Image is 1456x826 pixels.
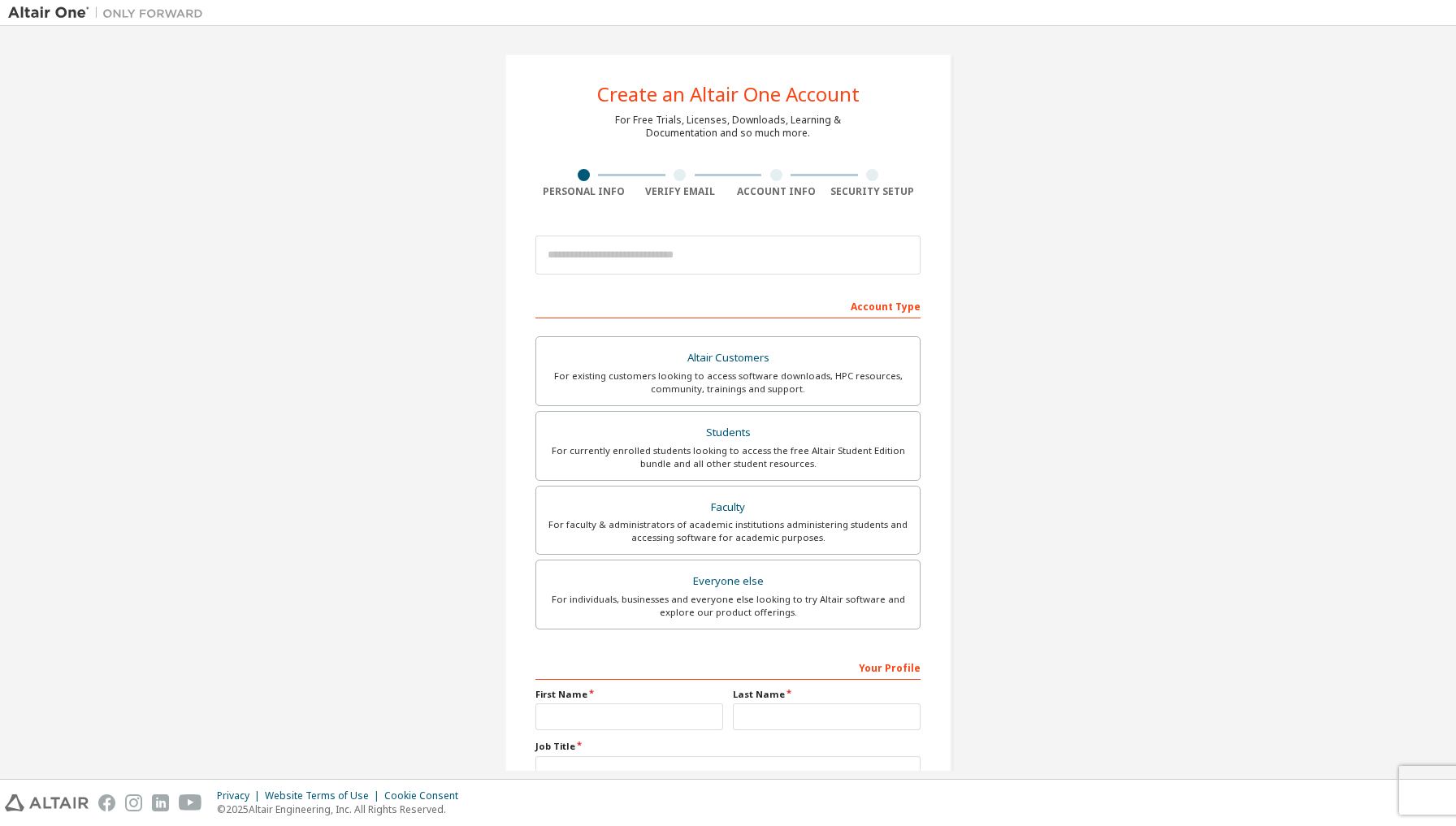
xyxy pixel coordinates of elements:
img: instagram.svg [125,794,142,811]
div: For currently enrolled students looking to access the free Altair Student Edition bundle and all ... [546,444,910,470]
img: altair_logo.svg [5,794,89,811]
label: First Name [535,688,723,701]
div: Privacy [217,789,265,802]
div: Account Type [535,292,921,318]
div: Personal Info [535,185,632,198]
div: For existing customers looking to access software downloads, HPC resources, community, trainings ... [546,370,910,396]
div: Faculty [546,496,910,519]
div: Create an Altair One Account [597,84,860,104]
p: © 2025 Altair Engineering, Inc. All Rights Reserved. [217,802,468,816]
img: linkedin.svg [152,794,169,811]
div: Verify Email [632,185,729,198]
div: Security Setup [825,185,921,198]
img: youtube.svg [179,794,202,811]
div: For individuals, businesses and everyone else looking to try Altair software and explore our prod... [546,593,910,619]
div: For Free Trials, Licenses, Downloads, Learning & Documentation and so much more. [615,114,841,140]
div: Altair Customers [546,347,910,370]
label: Last Name [733,688,921,701]
div: Account Info [728,185,825,198]
div: For faculty & administrators of academic institutions administering students and accessing softwa... [546,518,910,544]
div: Your Profile [535,654,921,680]
div: Everyone else [546,570,910,593]
div: Students [546,422,910,444]
label: Job Title [535,740,921,753]
img: facebook.svg [98,794,115,811]
img: Altair One [8,5,211,21]
div: Cookie Consent [384,789,468,802]
div: Website Terms of Use [265,789,384,802]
